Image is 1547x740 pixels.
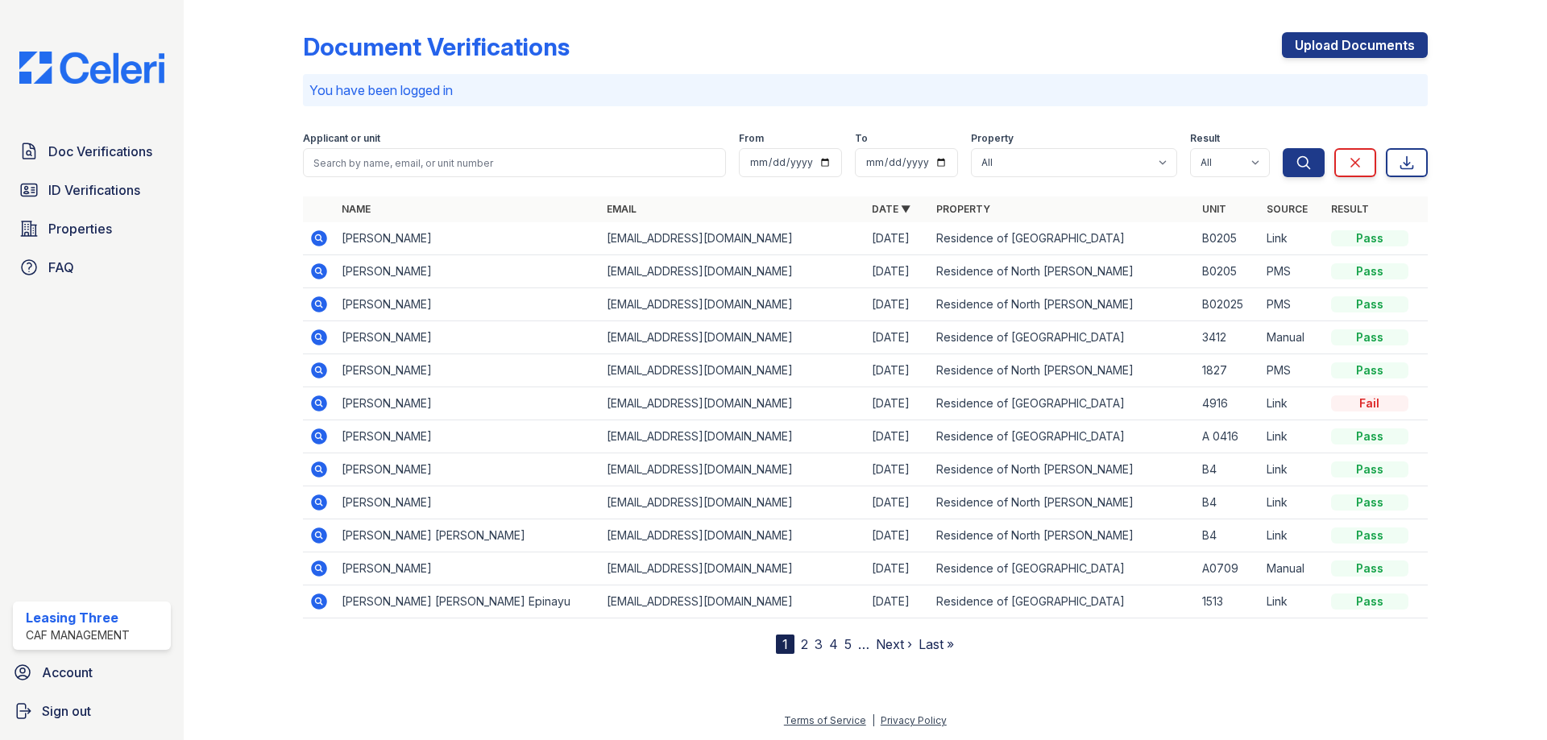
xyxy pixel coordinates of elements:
[335,255,600,288] td: [PERSON_NAME]
[865,519,930,552] td: [DATE]
[1260,387,1325,420] td: Link
[1331,230,1408,246] div: Pass
[309,81,1421,100] p: You have been logged in
[1196,585,1260,618] td: 1513
[930,420,1195,453] td: Residence of [GEOGRAPHIC_DATA]
[335,354,600,387] td: [PERSON_NAME]
[1331,296,1408,312] div: Pass
[1260,222,1325,255] td: Link
[930,552,1195,585] td: Residence of [GEOGRAPHIC_DATA]
[865,585,930,618] td: [DATE]
[600,354,865,387] td: [EMAIL_ADDRESS][DOMAIN_NAME]
[1260,486,1325,519] td: Link
[13,135,171,167] a: Doc Verifications
[801,636,808,652] a: 2
[1331,527,1408,544] div: Pass
[930,222,1195,255] td: Residence of [GEOGRAPHIC_DATA]
[600,552,865,585] td: [EMAIL_ADDRESS][DOMAIN_NAME]
[739,132,764,145] label: From
[919,636,954,652] a: Last »
[865,387,930,420] td: [DATE]
[303,148,726,177] input: Search by name, email, or unit number
[600,387,865,420] td: [EMAIL_ADDRESS][DOMAIN_NAME]
[600,222,865,255] td: [EMAIL_ADDRESS][DOMAIN_NAME]
[48,219,112,238] span: Properties
[865,321,930,354] td: [DATE]
[42,663,93,682] span: Account
[342,203,371,215] a: Name
[930,519,1195,552] td: Residence of North [PERSON_NAME]
[865,453,930,486] td: [DATE]
[865,288,930,321] td: [DATE]
[1331,263,1408,279] div: Pass
[930,288,1195,321] td: Residence of North [PERSON_NAME]
[335,420,600,453] td: [PERSON_NAME]
[865,354,930,387] td: [DATE]
[6,695,177,727] button: Sign out
[865,486,930,519] td: [DATE]
[930,321,1195,354] td: Residence of [GEOGRAPHIC_DATA]
[303,32,570,61] div: Document Verifications
[303,132,380,145] label: Applicant or unit
[335,486,600,519] td: [PERSON_NAME]
[600,255,865,288] td: [EMAIL_ADDRESS][DOMAIN_NAME]
[1196,222,1260,255] td: B0205
[13,251,171,283] a: FAQ
[335,288,600,321] td: [PERSON_NAME]
[872,714,875,726] div: |
[930,585,1195,618] td: Residence of [GEOGRAPHIC_DATA]
[607,203,637,215] a: Email
[600,321,865,354] td: [EMAIL_ADDRESS][DOMAIN_NAME]
[600,486,865,519] td: [EMAIL_ADDRESS][DOMAIN_NAME]
[1260,354,1325,387] td: PMS
[1331,428,1408,444] div: Pass
[844,636,852,652] a: 5
[335,585,600,618] td: [PERSON_NAME] [PERSON_NAME] Epinayu
[13,213,171,245] a: Properties
[1196,552,1260,585] td: A0709
[930,453,1195,486] td: Residence of North [PERSON_NAME]
[335,321,600,354] td: [PERSON_NAME]
[1331,329,1408,345] div: Pass
[1331,494,1408,511] div: Pass
[1260,321,1325,354] td: Manual
[48,258,74,277] span: FAQ
[1260,585,1325,618] td: Link
[1202,203,1226,215] a: Unit
[865,255,930,288] td: [DATE]
[1331,203,1369,215] a: Result
[48,180,140,200] span: ID Verifications
[335,519,600,552] td: [PERSON_NAME] [PERSON_NAME]
[335,552,600,585] td: [PERSON_NAME]
[1267,203,1308,215] a: Source
[865,222,930,255] td: [DATE]
[1331,461,1408,477] div: Pass
[48,142,152,161] span: Doc Verifications
[1196,321,1260,354] td: 3412
[1260,453,1325,486] td: Link
[600,288,865,321] td: [EMAIL_ADDRESS][DOMAIN_NAME]
[971,132,1014,145] label: Property
[815,636,823,652] a: 3
[1331,593,1408,610] div: Pass
[1196,255,1260,288] td: B0205
[6,656,177,688] a: Account
[936,203,990,215] a: Property
[930,354,1195,387] td: Residence of North [PERSON_NAME]
[829,636,838,652] a: 4
[1196,354,1260,387] td: 1827
[1196,288,1260,321] td: B02025
[784,714,866,726] a: Terms of Service
[26,608,130,627] div: Leasing Three
[600,420,865,453] td: [EMAIL_ADDRESS][DOMAIN_NAME]
[1331,362,1408,378] div: Pass
[930,255,1195,288] td: Residence of North [PERSON_NAME]
[1260,519,1325,552] td: Link
[1196,453,1260,486] td: B4
[13,174,171,206] a: ID Verifications
[1260,552,1325,585] td: Manual
[1331,395,1408,411] div: Fail
[335,222,600,255] td: [PERSON_NAME]
[876,636,912,652] a: Next ›
[26,627,130,643] div: CAF Management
